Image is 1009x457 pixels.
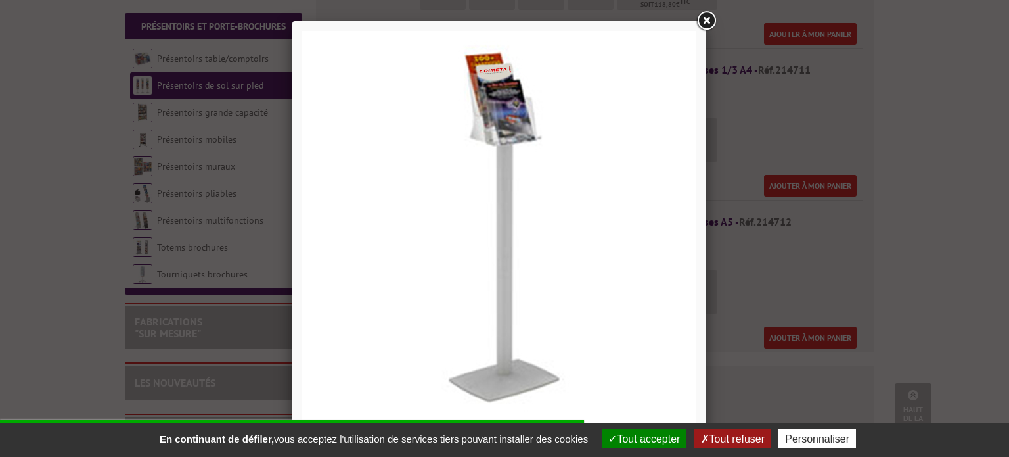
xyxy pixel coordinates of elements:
[153,433,594,445] span: vous acceptez l'utilisation de services tiers pouvant installer des cookies
[778,429,856,448] button: Personnaliser (fenêtre modale)
[694,9,718,33] a: Close
[160,433,274,445] strong: En continuant de défiler,
[694,429,771,448] button: Tout refuser
[602,429,686,448] button: Tout accepter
